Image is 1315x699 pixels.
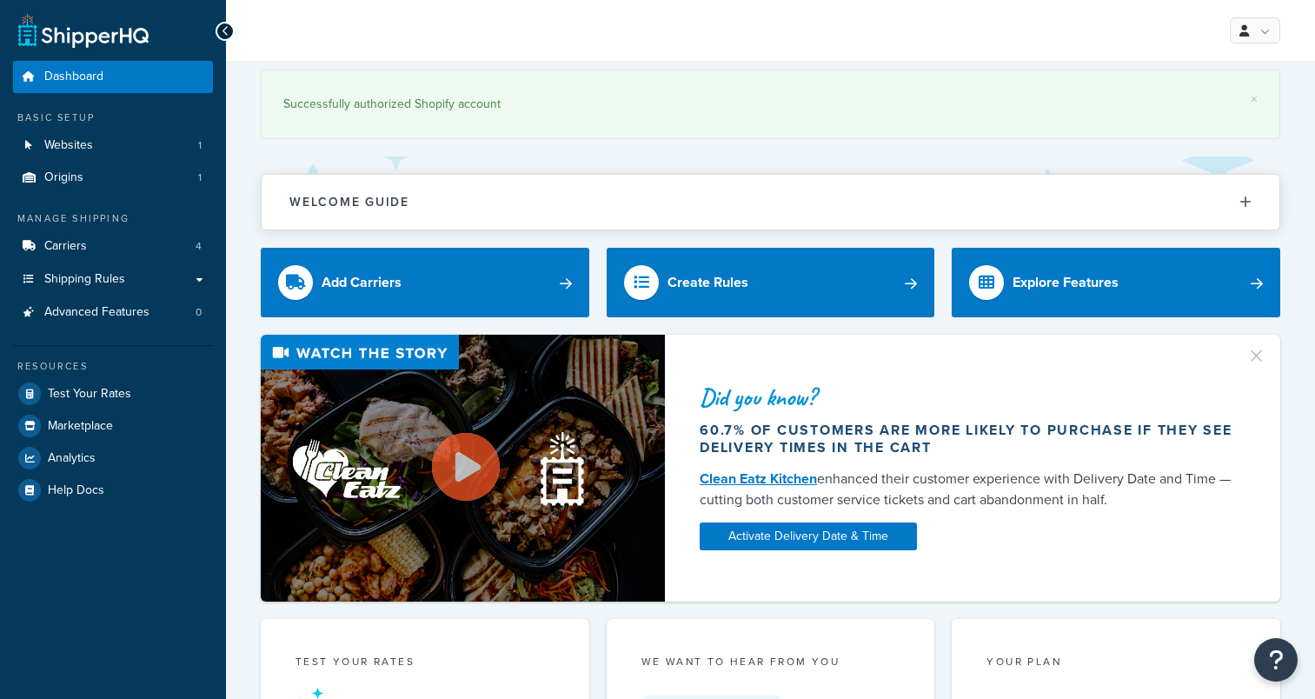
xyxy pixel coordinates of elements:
div: Basic Setup [13,110,213,125]
span: Marketplace [48,419,113,434]
a: Advanced Features0 [13,296,213,329]
a: Explore Features [952,248,1280,317]
span: Analytics [48,451,96,466]
div: Did you know? [700,385,1235,409]
div: Add Carriers [322,270,402,295]
div: Successfully authorized Shopify account [283,92,1258,116]
a: Help Docs [13,475,213,506]
a: Analytics [13,443,213,474]
span: 1 [198,138,202,153]
a: Create Rules [607,248,935,317]
div: Resources [13,359,213,374]
span: Origins [44,170,83,185]
span: Test Your Rates [48,387,131,402]
button: Open Resource Center [1254,638,1298,682]
a: Websites1 [13,130,213,162]
li: Advanced Features [13,296,213,329]
div: 60.7% of customers are more likely to purchase if they see delivery times in the cart [700,422,1235,456]
a: Dashboard [13,61,213,93]
div: Test your rates [296,654,555,674]
span: 1 [198,170,202,185]
a: × [1251,92,1258,106]
a: Carriers4 [13,230,213,263]
div: Manage Shipping [13,211,213,226]
img: Video thumbnail [261,335,665,602]
span: Shipping Rules [44,272,125,287]
span: Advanced Features [44,305,149,320]
div: Create Rules [667,270,748,295]
a: Clean Eatz Kitchen [700,469,817,489]
a: Add Carriers [261,248,589,317]
span: 0 [196,305,202,320]
p: we want to hear from you [641,654,900,669]
span: Carriers [44,239,87,254]
button: Welcome Guide [262,175,1279,230]
a: Origins1 [13,162,213,194]
div: Explore Features [1013,270,1119,295]
span: Websites [44,138,93,153]
h2: Welcome Guide [289,196,409,209]
span: Help Docs [48,483,104,498]
a: Activate Delivery Date & Time [700,523,917,550]
span: Dashboard [44,70,103,84]
a: Marketplace [13,410,213,442]
div: enhanced their customer experience with Delivery Date and Time — cutting both customer service ti... [700,469,1235,510]
div: Your Plan [986,654,1245,674]
a: Shipping Rules [13,263,213,296]
li: Carriers [13,230,213,263]
a: Test Your Rates [13,378,213,409]
span: 4 [196,239,202,254]
li: Origins [13,162,213,194]
li: Websites [13,130,213,162]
